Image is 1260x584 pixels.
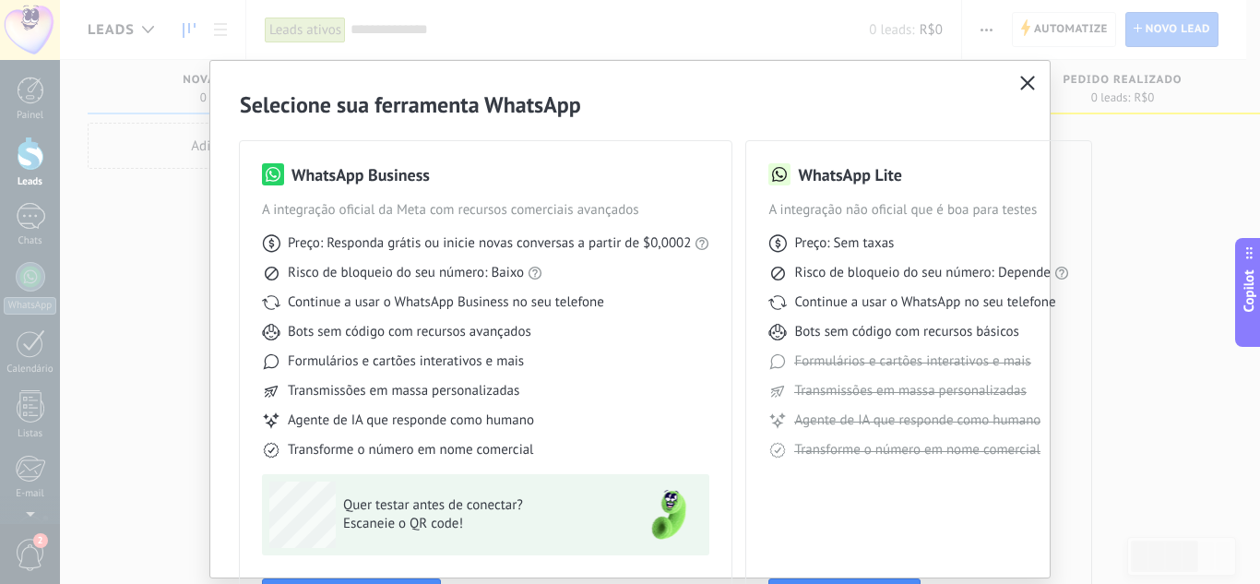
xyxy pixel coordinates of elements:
[636,482,702,548] img: green-phone.png
[288,293,604,312] span: Continue a usar o WhatsApp Business no seu telefone
[288,411,534,430] span: Agente de IA que responde como humano
[768,201,1069,220] span: A integração não oficial que é boa para testes
[288,382,519,400] span: Transmissões em massa personalizadas
[794,382,1026,400] span: Transmissões em massa personalizadas
[262,201,709,220] span: A integração oficial da Meta com recursos comerciais avançados
[794,293,1055,312] span: Continue a usar o WhatsApp no seu telefone
[288,264,524,282] span: Risco de bloqueio do seu número: Baixo
[288,234,691,253] span: Preço: Responda grátis ou inicie novas conversas a partir de $0,0002
[288,352,524,371] span: Formulários e cartões interativos e mais
[794,352,1030,371] span: Formulários e cartões interativos e mais
[291,163,430,186] h3: WhatsApp Business
[794,323,1018,341] span: Bots sem código com recursos básicos
[343,515,612,533] span: Escaneie o QR code!
[240,90,1020,119] h2: Selecione sua ferramenta WhatsApp
[794,264,1051,282] span: Risco de bloqueio do seu número: Depende
[794,234,894,253] span: Preço: Sem taxas
[1240,269,1258,312] span: Copilot
[343,496,612,515] span: Quer testar antes de conectar?
[288,323,531,341] span: Bots sem código com recursos avançados
[798,163,901,186] h3: WhatsApp Lite
[288,441,533,459] span: Transforme o número em nome comercial
[794,441,1040,459] span: Transforme o número em nome comercial
[794,411,1040,430] span: Agente de IA que responde como humano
